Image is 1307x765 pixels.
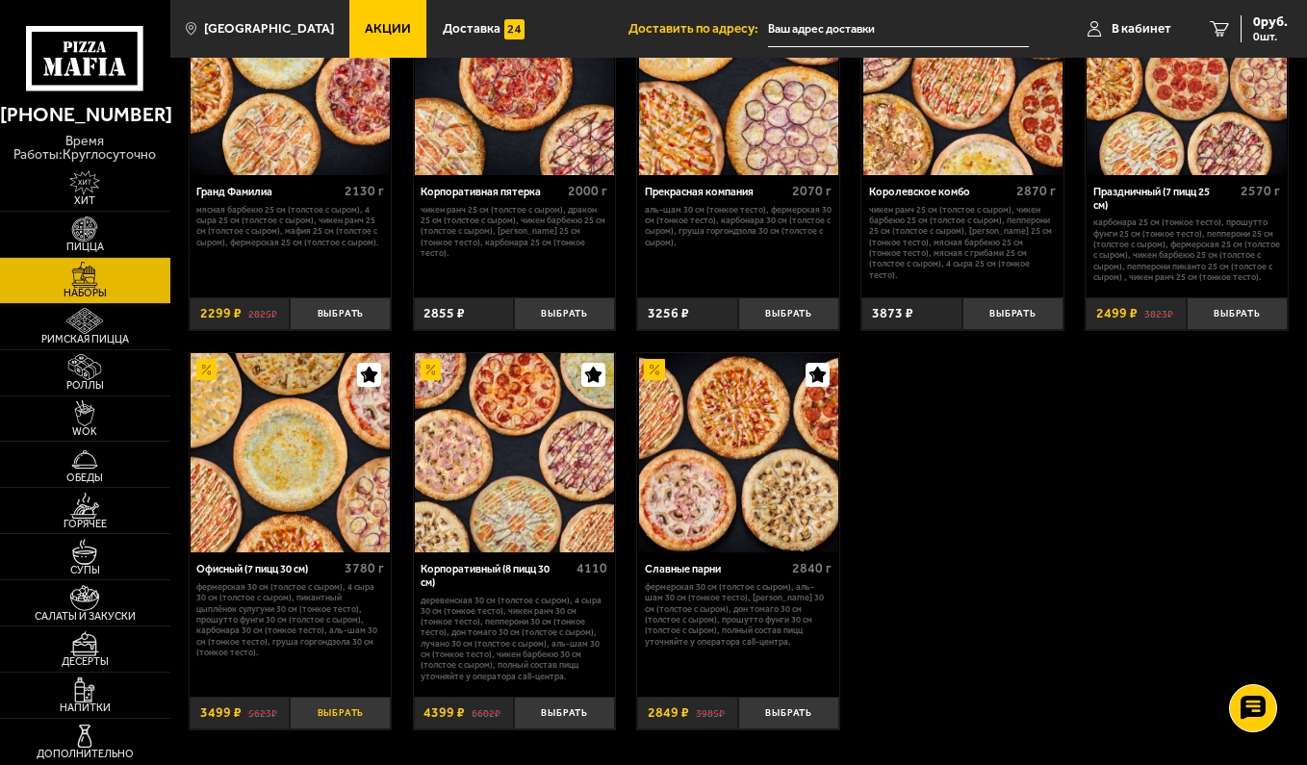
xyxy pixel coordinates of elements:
[421,595,607,682] p: Деревенская 30 см (толстое с сыром), 4 сыра 30 см (тонкое тесто), Чикен Ранч 30 см (тонкое тесто)...
[421,563,572,589] div: Корпоративный (8 пицц 30 см)
[869,186,1012,199] div: Королевское комбо
[738,297,839,331] button: Выбрать
[872,307,913,320] span: 3873 ₽
[648,706,689,720] span: 2849 ₽
[644,359,664,379] img: Акционный
[577,560,607,576] span: 4110
[196,359,217,379] img: Акционный
[345,183,384,199] span: 2130 г
[1144,307,1173,320] s: 3823 ₽
[200,706,242,720] span: 3499 ₽
[1253,31,1288,42] span: 0 шт.
[1093,186,1236,212] div: Праздничный (7 пицц 25 см)
[768,12,1030,47] input: Ваш адрес доставки
[792,183,832,199] span: 2070 г
[962,297,1064,331] button: Выбрать
[869,204,1056,280] p: Чикен Ранч 25 см (толстое с сыром), Чикен Барбекю 25 см (толстое с сыром), Пепперони 25 см (толст...
[1096,307,1138,320] span: 2499 ₽
[768,12,1030,47] span: Санкт-Петербург, Большая Озёрная улица, 56
[196,563,339,576] div: Офисный (7 пицц 30 см)
[190,353,392,552] a: АкционныйОфисный (7 пицц 30 см)
[1187,297,1288,331] button: Выбрать
[415,353,614,552] img: Корпоративный (8 пицц 30 см)
[1241,183,1280,199] span: 2570 г
[514,297,615,331] button: Выбрать
[472,706,500,720] s: 6602 ₽
[421,359,441,379] img: Акционный
[628,22,768,36] span: Доставить по адресу:
[514,697,615,730] button: Выбрать
[204,22,334,36] span: [GEOGRAPHIC_DATA]
[792,560,832,576] span: 2840 г
[1093,217,1280,282] p: Карбонара 25 см (тонкое тесто), Прошутто Фунги 25 см (тонкое тесто), Пепперони 25 см (толстое с с...
[290,697,391,730] button: Выбрать
[345,560,384,576] span: 3780 г
[639,353,838,552] img: Славные парни
[696,706,725,720] s: 3985 ₽
[414,353,616,552] a: АкционныйКорпоративный (8 пицц 30 см)
[443,22,500,36] span: Доставка
[1016,183,1056,199] span: 2870 г
[365,22,411,36] span: Акции
[421,204,607,259] p: Чикен Ранч 25 см (толстое с сыром), Дракон 25 см (толстое с сыром), Чикен Барбекю 25 см (толстое ...
[738,697,839,730] button: Выбрать
[645,563,787,576] div: Славные парни
[196,204,383,247] p: Мясная Барбекю 25 см (толстое с сыром), 4 сыра 25 см (толстое с сыром), Чикен Ранч 25 см (толстое...
[645,204,832,247] p: Аль-Шам 30 см (тонкое тесто), Фермерская 30 см (тонкое тесто), Карбонара 30 см (толстое с сыром),...
[504,19,525,39] img: 15daf4d41897b9f0e9f617042186c801.svg
[568,183,607,199] span: 2000 г
[196,186,339,199] div: Гранд Фамилиа
[196,581,383,657] p: Фермерская 30 см (толстое с сыром), 4 сыра 30 см (толстое с сыром), Пикантный цыплёнок сулугуни 3...
[191,353,390,552] img: Офисный (7 пицц 30 см)
[1112,22,1171,36] span: В кабинет
[423,307,465,320] span: 2855 ₽
[645,581,832,647] p: Фермерская 30 см (толстое с сыром), Аль-Шам 30 см (тонкое тесто), [PERSON_NAME] 30 см (толстое с ...
[637,353,839,552] a: АкционныйСлавные парни
[423,706,465,720] span: 4399 ₽
[421,186,563,199] div: Корпоративная пятерка
[290,297,391,331] button: Выбрать
[200,307,242,320] span: 2299 ₽
[248,307,277,320] s: 2825 ₽
[645,186,787,199] div: Прекрасная компания
[248,706,277,720] s: 5623 ₽
[1253,15,1288,29] span: 0 руб.
[648,307,689,320] span: 3256 ₽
